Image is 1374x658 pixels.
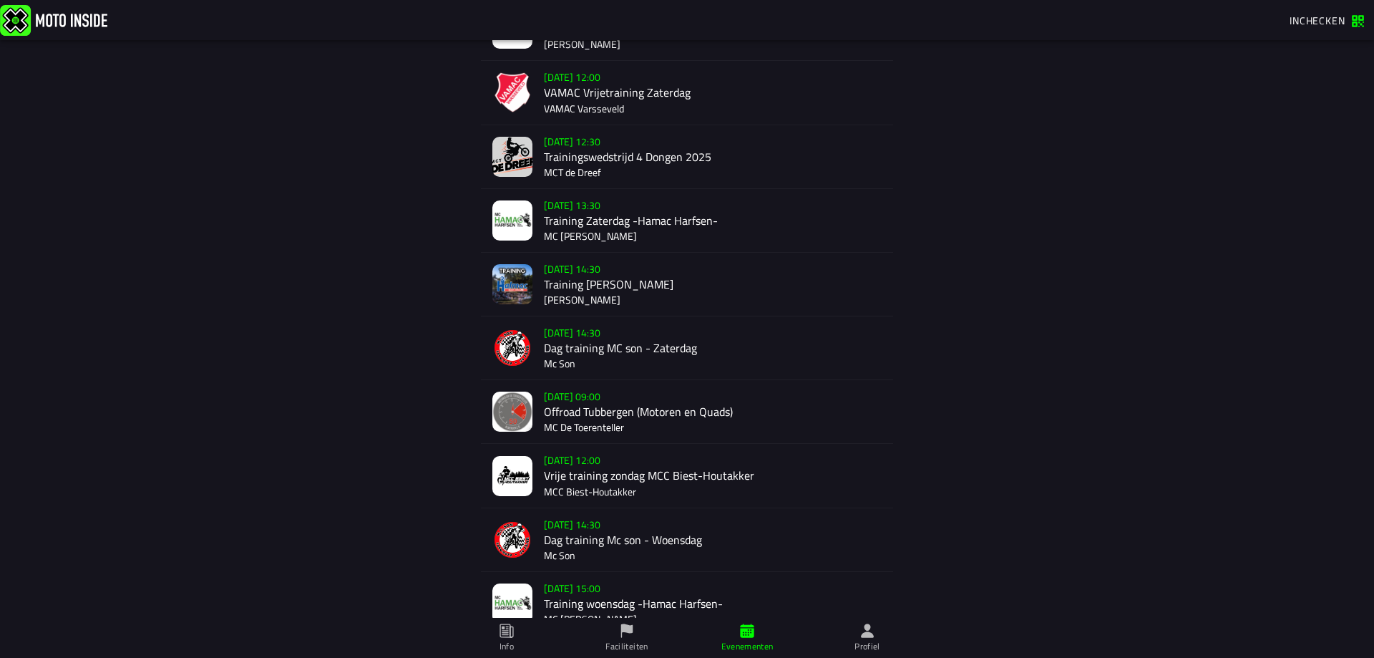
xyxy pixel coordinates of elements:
img: event-image [492,264,532,304]
a: event-image[DATE] 14:30Training [PERSON_NAME][PERSON_NAME] [481,253,893,316]
a: Inchecken [1282,8,1371,32]
a: event-image[DATE] 14:30Dag training MC son - ZaterdagMc Son [481,316,893,380]
a: event-image[DATE] 15:00Training woensdag -Hamac Harfsen-MC [PERSON_NAME] [481,572,893,636]
ion-label: Profiel [854,640,880,653]
ion-label: Evenementen [721,640,774,653]
a: event-image[DATE] 13:30Training Zaterdag -Hamac Harfsen-MC [PERSON_NAME] [481,189,893,253]
img: event-image [492,137,532,177]
span: Inchecken [1290,13,1345,28]
img: event-image [492,392,532,432]
img: event-image [492,520,532,560]
img: event-image [492,328,532,368]
a: event-image[DATE] 12:00Vrije training zondag MCC Biest-HoutakkerMCC Biest-Houtakker [481,444,893,508]
ion-label: Faciliteiten [605,640,648,653]
img: event-image [492,584,532,624]
img: event-image [492,456,532,496]
a: event-image[DATE] 09:00Offroad Tubbergen (Motoren en Quads)MC De Toerenteller [481,380,893,444]
a: event-image[DATE] 12:30Trainingswedstrijd 4 Dongen 2025MCT de Dreef [481,125,893,189]
ion-label: Info [500,640,514,653]
img: event-image [492,200,532,241]
a: event-image[DATE] 12:00VAMAC Vrijetraining ZaterdagVAMAC Varsseveld [481,61,893,125]
a: event-image[DATE] 14:30Dag training Mc son - WoensdagMc Son [481,508,893,572]
img: event-image [492,72,532,112]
